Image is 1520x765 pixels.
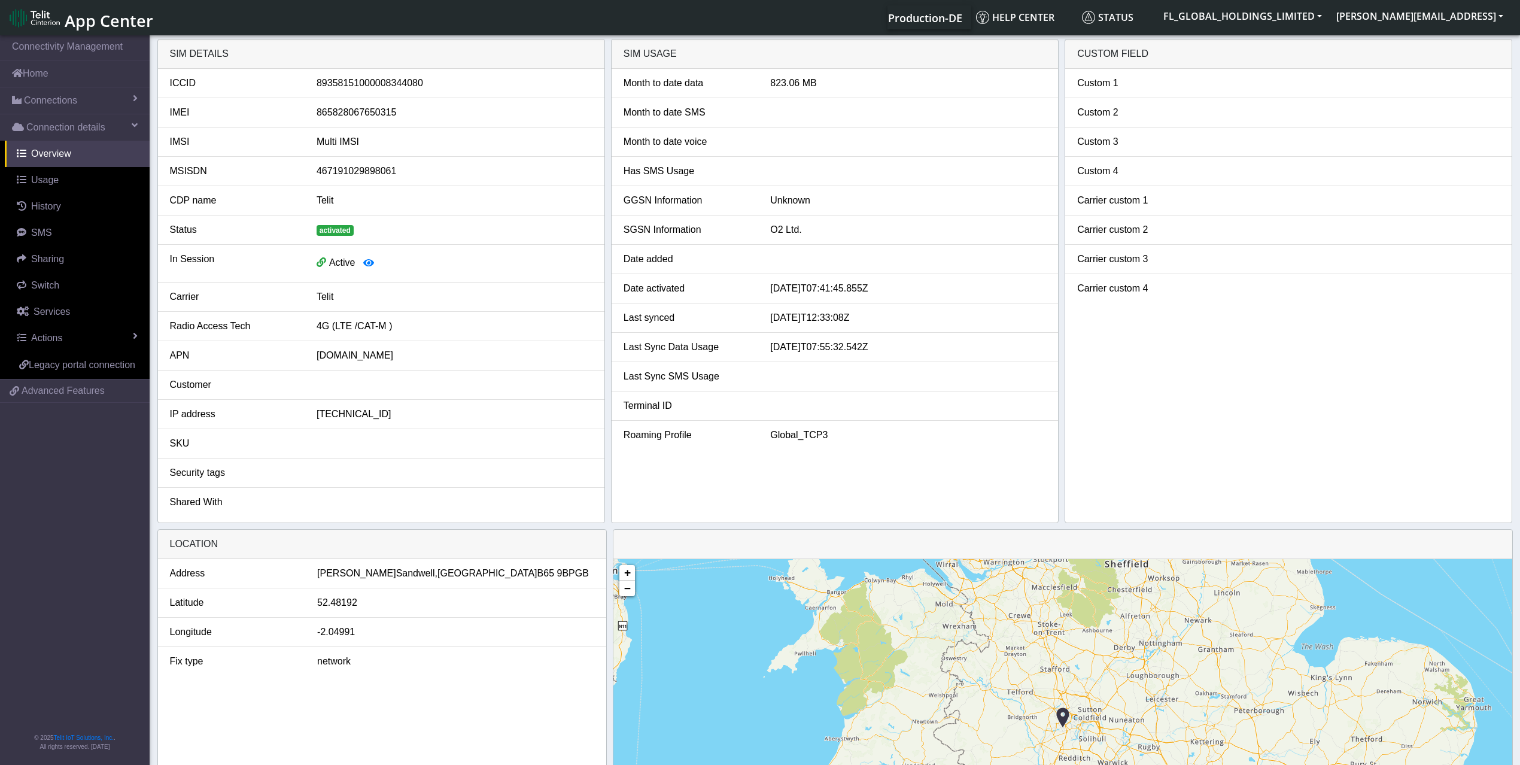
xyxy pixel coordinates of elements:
[976,11,1054,24] span: Help center
[615,399,761,413] div: Terminal ID
[5,193,150,220] a: History
[355,252,382,275] button: View session details
[161,495,308,509] div: Shared With
[1068,252,1215,266] div: Carrier custom 3
[31,254,64,264] span: Sharing
[31,227,52,238] span: SMS
[615,252,761,266] div: Date added
[1068,164,1215,178] div: Custom 4
[5,246,150,272] a: Sharing
[5,272,150,299] a: Switch
[5,167,150,193] a: Usage
[615,193,761,208] div: GGSN Information
[308,76,601,90] div: 89358151000008344080
[317,225,354,236] span: activated
[1068,135,1215,149] div: Custom 3
[1329,5,1510,27] button: [PERSON_NAME][EMAIL_ADDRESS]
[161,164,308,178] div: MSISDN
[308,319,601,333] div: 4G (LTE /CAT-M )
[761,340,1055,354] div: [DATE]T07:55:32.542Z
[1068,105,1215,120] div: Custom 2
[29,360,135,370] span: Legacy portal connection
[1068,193,1215,208] div: Carrier custom 1
[161,319,308,333] div: Radio Access Tech
[161,252,308,275] div: In Session
[761,76,1055,90] div: 823.06 MB
[761,281,1055,296] div: [DATE]T07:41:45.855Z
[619,565,635,581] a: Zoom in
[161,290,308,304] div: Carrier
[1156,5,1329,27] button: FL_GLOBAL_HOLDINGS_LIMITED
[1077,5,1156,29] a: Status
[888,11,962,25] span: Production-DE
[308,625,603,639] div: -2.04991
[161,348,308,363] div: APN
[575,566,589,581] span: GB
[761,428,1055,442] div: Global_TCP3
[308,596,603,610] div: 52.48192
[308,164,601,178] div: 467191029898061
[161,436,308,451] div: SKU
[615,223,761,237] div: SGSN Information
[24,93,77,108] span: Connections
[1082,11,1095,24] img: status.svg
[615,311,761,325] div: Last synced
[396,566,437,581] span: Sandwell,
[31,175,59,185] span: Usage
[65,10,153,32] span: App Center
[1068,281,1215,296] div: Carrier custom 4
[161,407,308,421] div: IP address
[26,120,105,135] span: Connection details
[161,378,308,392] div: Customer
[31,333,62,343] span: Actions
[308,193,601,208] div: Telit
[31,280,59,290] span: Switch
[537,566,575,581] span: B65 9BP
[761,311,1055,325] div: [DATE]T12:33:08Z
[161,76,308,90] div: ICCID
[976,11,989,24] img: knowledge.svg
[1065,40,1512,69] div: Custom field
[161,105,308,120] div: IMEI
[317,566,396,581] span: [PERSON_NAME]
[5,325,150,351] a: Actions
[161,625,309,639] div: Longitude
[615,135,761,149] div: Month to date voice
[615,428,761,442] div: Roaming Profile
[22,384,105,398] span: Advanced Features
[437,566,537,581] span: [GEOGRAPHIC_DATA]
[54,734,114,741] a: Telit IoT Solutions, Inc.
[761,193,1055,208] div: Unknown
[10,8,60,28] img: logo-telit-cinterion-gw-new.png
[615,340,761,354] div: Last Sync Data Usage
[615,105,761,120] div: Month to date SMS
[161,654,309,669] div: Fix type
[10,5,151,31] a: App Center
[308,348,601,363] div: [DOMAIN_NAME]
[161,466,308,480] div: Security tags
[329,257,355,268] span: Active
[158,530,607,559] div: LOCATION
[615,164,761,178] div: Has SMS Usage
[31,201,61,211] span: History
[308,654,603,669] div: network
[161,566,309,581] div: Address
[1068,223,1215,237] div: Carrier custom 2
[5,220,150,246] a: SMS
[308,290,601,304] div: Telit
[34,306,70,317] span: Services
[971,5,1077,29] a: Help center
[615,76,761,90] div: Month to date data
[612,40,1058,69] div: SIM usage
[161,193,308,208] div: CDP name
[161,596,309,610] div: Latitude
[615,281,761,296] div: Date activated
[887,5,962,29] a: Your current platform instance
[5,141,150,167] a: Overview
[5,299,150,325] a: Services
[615,369,761,384] div: Last Sync SMS Usage
[1082,11,1133,24] span: Status
[161,223,308,237] div: Status
[308,407,601,421] div: [TECHNICAL_ID]
[308,105,601,120] div: 865828067650315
